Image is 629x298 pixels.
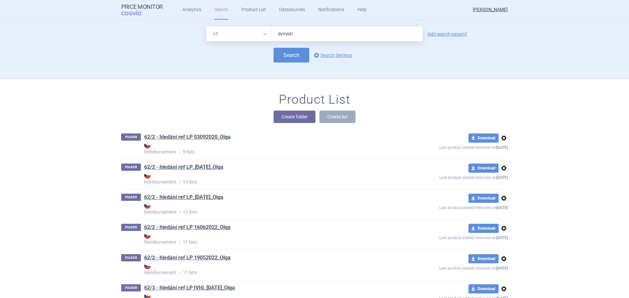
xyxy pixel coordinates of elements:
strong: [DATE] [496,205,508,210]
h1: 62/3 - hledání ref LP IVIG_11 05 2023_Olga [144,284,235,293]
i: • [176,270,183,276]
a: 62/2 - hledání ref LP_[DATE]_Olga [144,194,223,201]
a: 62/3 - hledání ref LP IVIG_[DATE]_Olga [144,284,235,291]
img: CZ [144,202,151,209]
a: 62/2 - hledání ref LP 16062022_Olga [144,224,231,231]
img: CZ [144,232,151,239]
p: Last product added/removed on [392,143,508,151]
button: Create folder [274,111,315,123]
p: FOLDER [121,133,141,141]
strong: Reimbursement [144,142,392,154]
strong: Reimbursement [144,232,392,245]
img: CZ [144,142,151,149]
img: CZ [144,172,151,179]
a: Add search param? [428,32,467,36]
p: 11 lists [144,232,392,246]
strong: Price Monitor [121,4,163,10]
a: 62/2 - hledání ref LP_[DATE]_Olga [144,164,223,171]
p: 8 lists [144,142,392,155]
p: 12 lists [144,202,392,216]
p: FOLDER [121,164,141,171]
strong: Reimbursement [144,202,392,215]
p: Last product added/removed on [392,233,508,241]
h1: Product List [279,92,350,107]
i: • [176,179,183,185]
p: Last product added/removed on [392,173,508,181]
p: Last product added/removed on [392,203,508,211]
button: Download [468,284,499,293]
strong: Reimbursement [144,172,392,184]
p: FOLDER [121,224,141,231]
button: Search [274,48,309,62]
h1: 62/2 - hledání ref LP 03092020_Olga [144,133,231,142]
button: Download [468,254,499,263]
strong: [DATE] [496,145,508,150]
button: Download [468,224,499,233]
h1: 62/2 - hledání ref LP 16062022_Olga [144,224,231,232]
strong: [DATE] [496,266,508,271]
i: • [176,239,183,246]
button: Create list [319,111,355,123]
a: 62/2 - hledání ref LP 03092020_Olga [144,133,231,141]
h1: 62/2 - hledání ref LP 19052022_Olga [144,254,231,263]
p: 10 lists [144,172,392,185]
strong: [DATE] [496,175,508,180]
p: 11 lists [144,263,392,276]
i: • [176,209,183,216]
button: Download [468,133,499,143]
p: FOLDER [121,254,141,261]
strong: Reimbursement [144,263,392,275]
a: 62/2 - hledání ref LP 19052022_Olga [144,254,231,261]
p: FOLDER [121,194,141,201]
span: COGVIO [121,10,151,15]
h1: 62/2 - hledání ref LP_11 05 2023_Olga [144,194,223,202]
button: Download [468,164,499,173]
button: Download [468,194,499,203]
p: FOLDER [121,284,141,291]
a: Price MonitorCOGVIO [121,4,163,16]
img: CZ [144,263,151,269]
p: Last product added/removed on [392,263,508,272]
strong: [DATE] [496,236,508,240]
h1: 62/2 - hledání ref LP_05 10 2022_Olga [144,164,223,172]
a: Search Settings [313,51,352,59]
i: • [176,149,183,155]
